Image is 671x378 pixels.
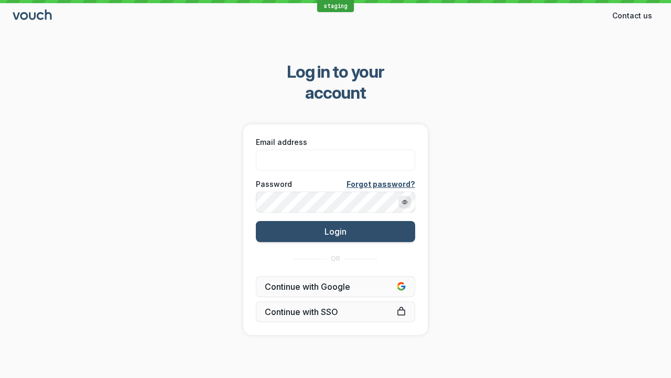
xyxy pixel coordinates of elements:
[256,301,415,322] a: Continue with SSO
[257,61,414,103] span: Log in to your account
[256,276,415,297] button: Continue with Google
[347,179,415,190] a: Forgot password?
[265,281,406,292] span: Continue with Google
[13,12,53,20] a: Go to sign in
[606,7,658,24] button: Contact us
[612,10,652,21] span: Contact us
[256,221,415,242] button: Login
[256,137,307,148] span: Email address
[256,179,292,190] span: Password
[324,226,347,237] span: Login
[265,307,406,317] span: Continue with SSO
[398,196,411,208] button: Show password
[331,255,340,263] span: OR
